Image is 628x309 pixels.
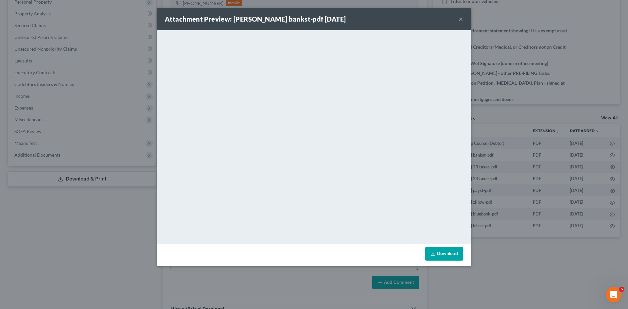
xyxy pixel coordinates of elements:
[165,15,346,23] strong: Attachment Preview: [PERSON_NAME] bankst-pdf [DATE]
[425,247,463,261] a: Download
[459,15,463,23] button: ×
[157,30,471,243] iframe: <object ng-attr-data='[URL][DOMAIN_NAME]' type='application/pdf' width='100%' height='650px'></ob...
[606,287,621,302] iframe: Intercom live chat
[619,287,624,292] span: 5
